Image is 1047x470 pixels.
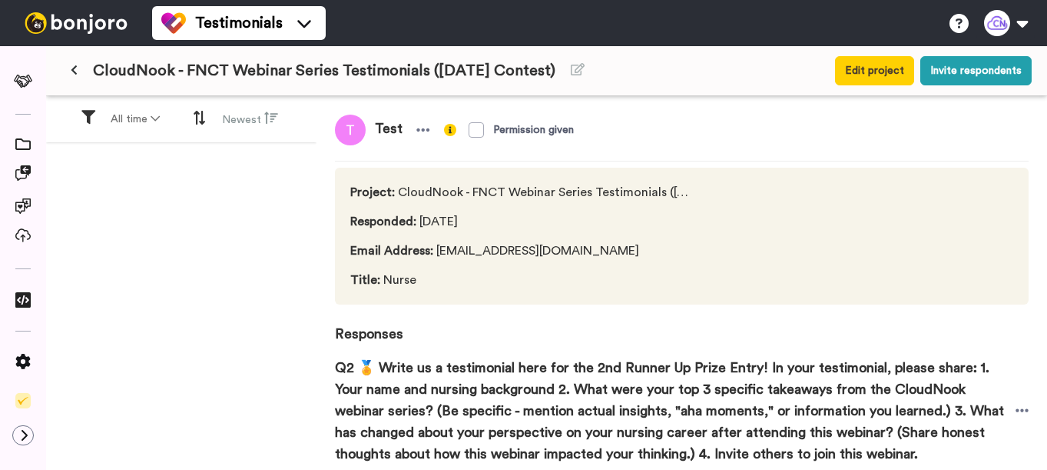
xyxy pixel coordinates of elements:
[195,12,283,34] span: Testimonials
[350,245,433,257] span: Email Address :
[350,215,416,228] span: Responded :
[350,186,395,198] span: Project :
[366,115,412,145] span: Test
[350,271,695,289] span: Nurse
[444,124,456,136] img: info-yellow.svg
[920,56,1032,85] button: Invite respondents
[350,242,695,260] span: [EMAIL_ADDRESS][DOMAIN_NAME]
[335,357,1016,465] span: Q2 🏅 Write us a testimonial here for the 2nd Runner Up Prize Entry! In your testimonial, please s...
[350,274,380,286] span: Title :
[161,11,186,35] img: tm-color.svg
[835,56,914,85] button: Edit project
[213,105,287,134] button: Newest
[93,60,555,82] span: CloudNook - FNCT Webinar Series Testimonials ([DATE] Contest)
[18,12,134,34] img: bj-logo-header-white.svg
[101,105,169,133] button: All time
[335,115,366,145] img: t.png
[335,305,1029,345] span: Responses
[350,212,695,231] span: [DATE]
[350,183,695,202] span: CloudNook - FNCT Webinar Series Testimonials ([DATE] Contest)
[493,122,574,138] div: Permission given
[15,393,31,408] img: Checklist.svg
